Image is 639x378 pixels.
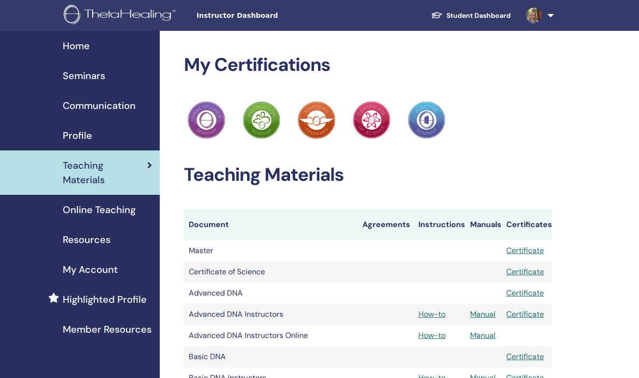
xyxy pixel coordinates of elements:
h2: Teaching Materials [184,164,552,186]
img: Practitioner [298,101,335,139]
span: Online Teaching [63,202,136,217]
span: Communication [63,98,136,113]
a: Certificate [506,351,544,362]
th: Instructions [414,209,465,240]
a: Manual [470,309,496,319]
a: Certificate [506,245,544,256]
span: Member Resources [63,322,152,337]
h2: My Certifications [184,54,552,76]
th: Document [184,209,358,240]
span: Seminars [63,68,105,83]
td: Certificate of Science [184,261,358,283]
span: Profile [63,128,92,143]
img: Practitioner [243,101,280,139]
span: Teaching Materials [63,158,147,187]
span: Highlighted Profile [63,292,147,307]
th: Agreements [358,209,414,240]
a: Certificate [506,288,544,298]
img: graduation-cap-white.svg [431,11,443,19]
td: Basic DNA [184,346,358,367]
img: logo.png [64,5,179,27]
a: Certificate [506,309,544,319]
a: How-to [418,309,445,319]
a: How-to [418,330,445,340]
span: Resources [63,232,111,247]
a: Student Dashboard [423,7,518,25]
th: Manuals [465,209,501,240]
img: Practitioner [188,101,225,139]
span: My Account [63,262,118,277]
td: Master [184,240,358,261]
th: Certificates [501,209,552,240]
td: Advanced DNA [184,283,358,304]
td: Advanced DNA Instructors [184,304,358,325]
img: Practitioner [353,101,390,139]
span: Home [63,39,90,53]
a: Manual [470,330,496,340]
img: default.jpg [526,8,542,23]
a: Certificate [506,267,544,277]
span: Instructor Dashboard [196,11,341,21]
img: Practitioner [408,101,445,139]
td: Advanced DNA Instructors Online [184,325,358,346]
